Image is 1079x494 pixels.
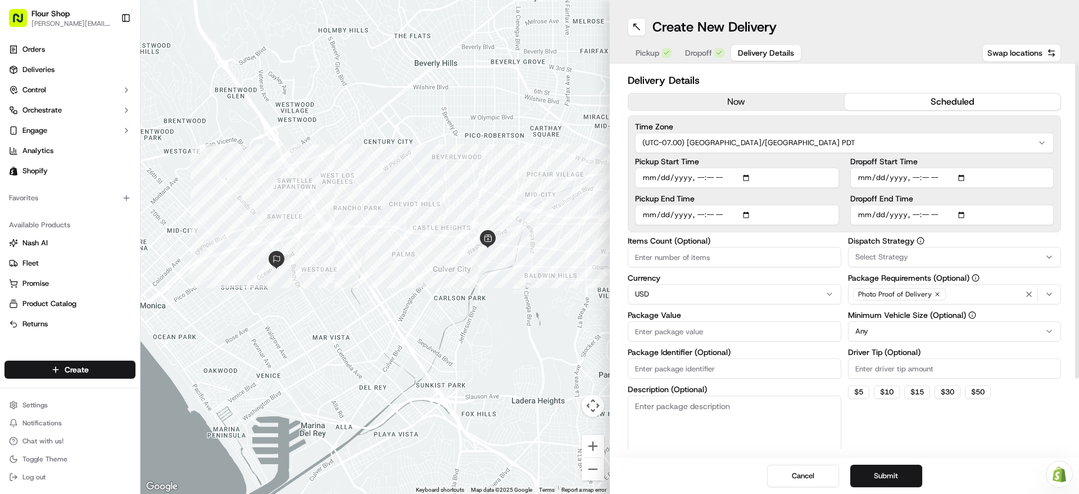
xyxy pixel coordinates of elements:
[112,279,136,288] span: Pylon
[22,166,48,176] span: Shopify
[416,486,464,494] button: Keyboard shortcuts
[848,358,1062,379] input: Enter driver tip amount
[858,290,932,299] span: Photo Proof of Delivery
[11,107,31,128] img: 1736555255976-a54dd68f-1ca7-489b-9aae-adbdc363a1c4
[22,455,67,464] span: Toggle Theme
[628,247,841,267] input: Enter number of items
[9,167,18,176] img: Shopify logo
[848,237,1062,245] label: Dispatch Strategy
[965,385,991,399] button: $50
[11,164,29,182] img: Regen Pajulas
[24,107,44,128] img: 9188753566659_6852d8bf1fb38e338040_72.png
[22,125,47,136] span: Engage
[7,247,90,267] a: 📗Knowledge Base
[22,44,45,55] span: Orders
[4,216,135,234] div: Available Products
[191,111,205,124] button: Start new chat
[628,274,841,282] label: Currency
[84,174,88,183] span: •
[4,415,135,431] button: Notifications
[11,45,205,63] p: Welcome 👋
[31,19,112,28] span: [PERSON_NAME][EMAIL_ADDRESS][DOMAIN_NAME]
[628,237,841,245] label: Items Count (Optional)
[4,162,135,180] a: Shopify
[65,364,89,375] span: Create
[22,419,62,428] span: Notifications
[917,237,924,245] button: Dispatch Strategy
[22,437,64,446] span: Chat with us!
[635,158,839,165] label: Pickup Start Time
[9,279,131,289] a: Promise
[628,93,845,110] button: now
[935,385,960,399] button: $30
[848,348,1062,356] label: Driver Tip (Optional)
[4,61,135,79] a: Deliveries
[29,73,202,84] input: Got a question? Start typing here...
[582,394,604,417] button: Map camera controls
[848,284,1062,304] button: Photo Proof of Delivery
[51,107,184,119] div: Start new chat
[652,18,777,36] h1: Create New Delivery
[90,174,114,183] span: [DATE]
[4,433,135,449] button: Chat with us!
[22,473,46,482] span: Log out
[987,47,1042,59] span: Swap locations
[4,5,116,32] button: Flour Shop[PERSON_NAME][EMAIL_ADDRESS][DOMAIN_NAME]
[4,469,135,485] button: Log out
[143,479,180,494] img: Google
[31,8,70,19] button: Flour Shop
[4,397,135,413] button: Settings
[51,119,155,128] div: We're available if you need us!
[4,254,135,272] button: Fleet
[628,311,841,319] label: Package Value
[22,175,31,184] img: 1736555255976-a54dd68f-1ca7-489b-9aae-adbdc363a1c4
[636,47,659,59] span: Pickup
[22,258,39,268] span: Fleet
[968,311,976,319] button: Minimum Vehicle Size (Optional)
[635,123,1054,131] label: Time Zone
[90,247,185,267] a: 💻API Documentation
[4,315,135,333] button: Returns
[850,465,922,487] button: Submit
[35,174,82,183] span: Regen Pajulas
[904,385,930,399] button: $15
[4,275,135,293] button: Promise
[848,247,1062,267] button: Select Strategy
[22,85,46,95] span: Control
[982,44,1061,62] button: Swap locations
[539,487,555,493] a: Terms (opens in new tab)
[11,194,29,212] img: Dianne Alexi Soriano
[471,487,532,493] span: Map data ©2025 Google
[4,41,135,59] a: Orders
[4,451,135,467] button: Toggle Theme
[22,252,86,263] span: Knowledge Base
[4,295,135,313] button: Product Catalog
[4,101,135,119] button: Orchestrate
[767,465,839,487] button: Cancel
[11,11,34,34] img: Nash
[628,385,841,393] label: Description (Optional)
[22,105,62,115] span: Orchestrate
[9,319,131,329] a: Returns
[628,321,841,342] input: Enter package value
[582,435,604,457] button: Zoom in
[628,348,841,356] label: Package Identifier (Optional)
[845,93,1061,110] button: scheduled
[972,274,980,282] button: Package Requirements (Optional)
[22,299,76,309] span: Product Catalog
[106,252,180,263] span: API Documentation
[4,122,135,140] button: Engage
[4,361,135,379] button: Create
[848,385,869,399] button: $5
[9,299,131,309] a: Product Catalog
[11,146,75,155] div: Past conversations
[848,274,1062,282] label: Package Requirements (Optional)
[4,81,135,99] button: Control
[79,279,136,288] a: Powered byPylon
[22,205,31,214] img: 1736555255976-a54dd68f-1ca7-489b-9aae-adbdc363a1c4
[850,158,1054,165] label: Dropoff Start Time
[850,195,1054,203] label: Dropoff End Time
[22,65,55,75] span: Deliveries
[628,358,841,379] input: Enter package identifier
[4,142,135,160] a: Analytics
